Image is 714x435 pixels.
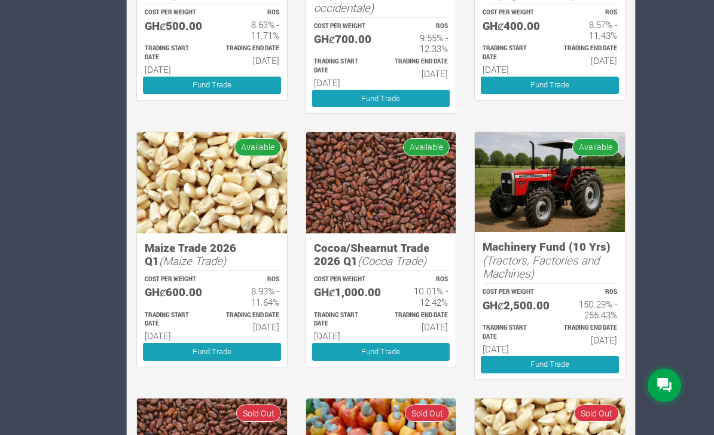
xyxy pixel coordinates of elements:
h5: GHȼ700.00 [314,32,370,46]
p: COST PER WEIGHT [314,275,370,284]
a: Fund Trade [312,343,450,360]
p: Estimated Trading Start Date [483,44,539,62]
span: Sold Out [236,404,281,422]
p: Estimated Trading End Date [392,57,448,66]
h6: [DATE] [145,64,201,75]
p: COST PER WEIGHT [145,8,201,17]
h5: Machinery Fund (10 Yrs) [483,240,617,281]
p: ROS [222,275,279,284]
h5: Maize Trade 2026 Q1 [145,241,279,268]
a: Fund Trade [481,77,619,94]
img: growforme image [475,132,625,232]
h6: [DATE] [314,330,370,341]
a: Fund Trade [143,77,281,94]
i: (Maize Trade) [159,253,226,268]
p: Estimated Trading End Date [392,311,448,320]
p: ROS [561,288,617,297]
p: ROS [392,275,448,284]
h6: [DATE] [483,343,539,354]
h6: 8.63% - 11.71% [222,19,279,41]
p: COST PER WEIGHT [314,22,370,31]
h6: [DATE] [222,321,279,332]
p: ROS [222,8,279,17]
h6: [DATE] [145,330,201,341]
i: (Tractors, Factories and Machines) [483,253,599,281]
img: growforme image [137,132,287,233]
h5: Cocoa/Shearnut Trade 2026 Q1 [314,241,448,268]
p: Estimated Trading End Date [222,311,279,320]
a: Fund Trade [312,90,450,107]
h6: [DATE] [314,77,370,88]
h5: GHȼ1,000.00 [314,285,370,299]
p: Estimated Trading Start Date [483,324,539,342]
p: Estimated Trading Start Date [314,311,370,329]
p: Estimated Trading Start Date [314,57,370,75]
p: ROS [392,22,448,31]
h6: [DATE] [561,55,617,66]
a: Fund Trade [481,356,619,373]
h6: [DATE] [483,64,539,75]
p: Estimated Trading End Date [222,44,279,53]
h6: 9.55% - 12.33% [392,32,448,54]
p: COST PER WEIGHT [483,288,539,297]
p: ROS [561,8,617,17]
h5: GHȼ500.00 [145,19,201,33]
h6: [DATE] [392,321,448,332]
img: growforme image [306,132,456,233]
span: Available [572,138,619,156]
span: Sold Out [405,404,450,422]
span: Available [403,138,450,156]
h6: 10.01% - 12.42% [392,285,448,307]
span: Sold Out [574,404,619,422]
h5: GHȼ2,500.00 [483,299,539,312]
h5: GHȼ400.00 [483,19,539,33]
h6: 150.29% - 255.43% [561,299,617,320]
h6: [DATE] [222,55,279,66]
p: Estimated Trading End Date [561,324,617,333]
i: (Cocoa Trade) [358,253,426,268]
p: Estimated Trading End Date [561,44,617,53]
a: Fund Trade [143,343,281,360]
h6: 8.57% - 11.43% [561,19,617,41]
p: COST PER WEIGHT [483,8,539,17]
p: Estimated Trading Start Date [145,311,201,329]
h6: [DATE] [392,68,448,79]
span: Available [234,138,281,156]
p: Estimated Trading Start Date [145,44,201,62]
h6: [DATE] [561,334,617,345]
p: COST PER WEIGHT [145,275,201,284]
h6: 8.93% - 11.64% [222,285,279,307]
h5: GHȼ600.00 [145,285,201,299]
